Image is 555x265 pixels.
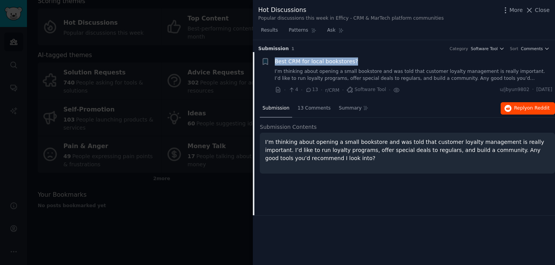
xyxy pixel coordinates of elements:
[471,46,505,51] button: Software Tool
[532,86,534,93] span: ·
[510,6,523,14] span: More
[471,46,498,51] span: Software Tool
[325,88,340,93] span: r/CRM
[339,105,362,112] span: Summary
[258,24,281,40] a: Results
[298,105,331,112] span: 13 Comments
[536,86,552,93] span: [DATE]
[286,24,319,40] a: Patterns
[301,86,303,94] span: ·
[262,105,289,112] span: Submission
[389,86,390,94] span: ·
[535,6,550,14] span: Close
[288,86,298,93] span: 4
[500,86,530,93] span: u/jbyun9802
[265,138,550,162] p: I’m thinking about opening a small bookstore and was told that customer loyalty management is rea...
[346,86,386,93] span: Software Tool
[342,86,344,94] span: ·
[521,46,543,51] span: Comments
[291,46,294,51] span: 1
[501,6,523,14] button: More
[284,86,286,94] span: ·
[258,5,444,15] div: Hot Discussions
[289,27,308,34] span: Patterns
[321,86,322,94] span: ·
[514,105,550,112] span: Reply
[521,46,550,51] button: Comments
[258,46,289,52] span: Submission
[510,46,518,51] div: Sort
[275,57,358,66] a: Best CRM for local bookstores?
[327,27,336,34] span: Ask
[260,123,317,131] span: Submission Contents
[501,102,555,115] button: Replyon Reddit
[525,6,550,14] button: Close
[305,86,318,93] span: 13
[325,24,346,40] a: Ask
[258,15,444,22] div: Popular discussions this week in Efficy - CRM & MarTech platform communities
[261,27,278,34] span: Results
[275,68,553,82] a: I’m thinking about opening a small bookstore and was told that customer loyalty management is rea...
[527,105,550,111] span: on Reddit
[450,46,468,51] div: Category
